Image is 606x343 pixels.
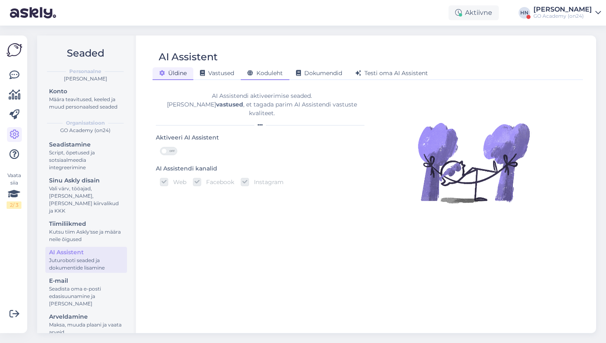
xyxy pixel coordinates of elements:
div: AI Assistent [159,49,218,65]
div: Aktiivne [449,5,499,20]
a: TiimiliikmedKutsu tiim Askly'sse ja määra neile õigused [45,218,127,244]
b: Personaalne [69,68,101,75]
a: [PERSON_NAME]GO Academy (on24) [533,6,601,19]
div: Vaata siia [7,172,21,209]
span: Testi oma AI Assistent [355,69,428,77]
div: Vali värv, tööajad, [PERSON_NAME], [PERSON_NAME] kiirvalikud ja KKK [49,185,123,215]
div: [PERSON_NAME] [44,75,127,83]
span: Koduleht [247,69,283,77]
div: E-mail [49,277,123,285]
div: Seadistamine [49,140,123,149]
a: SeadistamineScript, õpetused ja sotsiaalmeedia integreerimine [45,139,127,173]
span: Dokumendid [296,69,342,77]
img: Askly Logo [7,42,22,58]
div: Juturoboti seaded ja dokumentide lisamine [49,257,123,272]
a: E-mailSeadista oma e-posti edasisuunamine ja [PERSON_NAME] [45,275,127,309]
span: Üldine [159,69,187,77]
div: GO Academy (on24) [533,13,592,19]
div: AI Assistent [49,248,123,257]
h2: Seaded [44,45,127,61]
div: AI Assistendi kanalid [156,164,217,173]
div: Maksa, muuda plaani ja vaata arveid [49,321,123,336]
a: AI AssistentJuturoboti seaded ja dokumentide lisamine [45,247,127,273]
label: Facebook [201,178,234,186]
label: Instagram [249,178,284,186]
a: Sinu Askly disainVali värv, tööajad, [PERSON_NAME], [PERSON_NAME] kiirvalikud ja KKK [45,175,127,216]
div: Script, õpetused ja sotsiaalmeedia integreerimine [49,149,123,171]
label: Web [168,178,186,186]
b: Organisatsioon [66,119,105,127]
div: Konto [49,87,123,96]
img: Illustration [416,105,531,220]
div: [PERSON_NAME] [533,6,592,13]
div: 2 / 3 [7,201,21,209]
div: GO Academy (on24) [44,127,127,134]
span: OFF [167,147,177,155]
b: vastused [216,101,243,108]
div: HN [519,7,530,19]
a: KontoMäära teavitused, keeled ja muud personaalsed seaded [45,86,127,112]
a: ArveldamineMaksa, muuda plaani ja vaata arveid [45,311,127,337]
div: AI Assistendi aktiveerimise seaded. [PERSON_NAME] , et tagada parim AI Assistendi vastuste kvalit... [156,92,368,118]
div: Aktiveeri AI Assistent [156,133,219,142]
div: Kutsu tiim Askly'sse ja määra neile õigused [49,228,123,243]
div: Sinu Askly disain [49,176,123,185]
div: Määra teavitused, keeled ja muud personaalsed seaded [49,96,123,111]
div: Tiimiliikmed [49,220,123,228]
div: Arveldamine [49,312,123,321]
div: Seadista oma e-posti edasisuunamine ja [PERSON_NAME] [49,285,123,308]
span: Vastused [200,69,234,77]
